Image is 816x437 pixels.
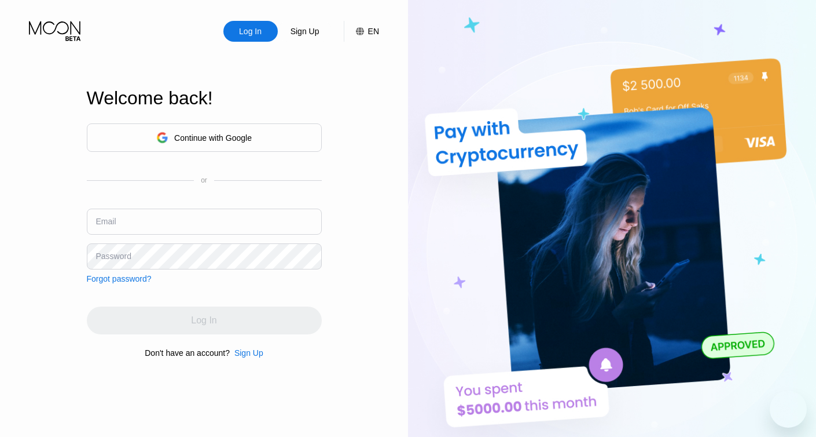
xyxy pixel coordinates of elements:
[96,217,116,226] div: Email
[87,123,322,152] div: Continue with Google
[145,348,230,358] div: Don't have an account?
[234,348,263,358] div: Sign Up
[87,88,322,109] div: Welcome back!
[201,176,207,184] div: or
[174,133,252,143] div: Continue with Google
[278,21,332,42] div: Sign Up
[87,274,152,283] div: Forgot password?
[230,348,263,358] div: Sign Up
[223,21,278,42] div: Log In
[289,26,321,37] div: Sign Up
[368,27,379,36] div: EN
[770,391,807,428] iframe: Button to launch messaging window
[238,26,263,37] div: Log In
[96,252,131,261] div: Password
[344,21,379,42] div: EN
